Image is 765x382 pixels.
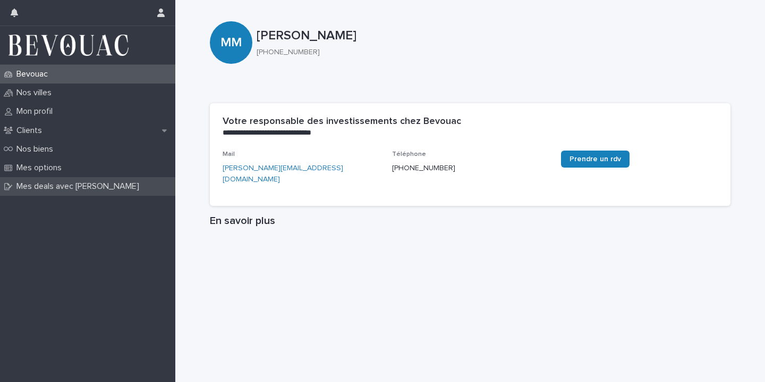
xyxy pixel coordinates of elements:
p: Mon profil [12,106,61,117]
span: Téléphone [392,151,426,157]
p: [PERSON_NAME] [257,28,726,44]
p: Mes options [12,163,70,173]
h2: Votre responsable des investissements chez Bevouac [223,116,461,128]
span: Prendre un rdv [569,155,621,163]
a: [PERSON_NAME][EMAIL_ADDRESS][DOMAIN_NAME] [223,164,343,183]
a: [PHONE_NUMBER] [257,48,320,56]
p: Clients [12,126,50,136]
a: Prendre un rdv [561,151,630,168]
h1: En savoir plus [210,214,730,227]
a: [PHONE_NUMBER] [392,164,455,172]
p: Mes deals avec [PERSON_NAME] [12,181,148,192]
span: Mail [223,151,235,157]
p: Bevouac [12,69,56,79]
p: Nos villes [12,88,60,98]
p: Nos biens [12,144,62,154]
img: 3Al15xfnRue7LfQLgZyQ [8,35,129,56]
